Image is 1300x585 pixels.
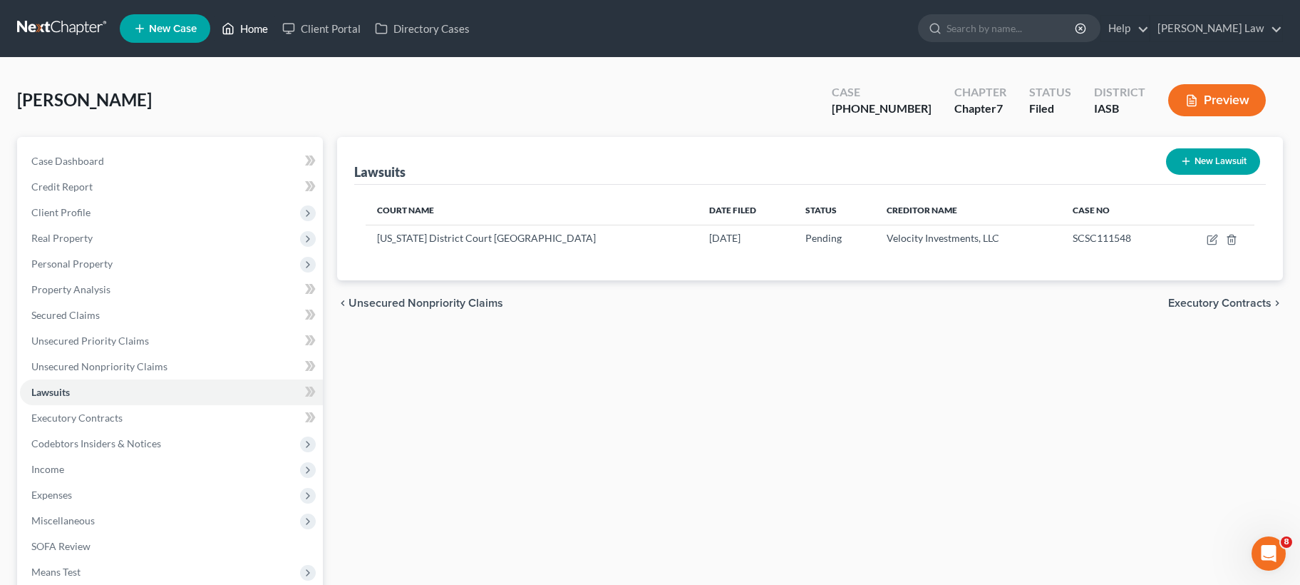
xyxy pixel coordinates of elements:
[31,540,91,552] span: SOFA Review
[20,380,323,405] a: Lawsuits
[805,232,842,244] span: Pending
[1073,205,1110,215] span: Case No
[887,205,957,215] span: Creditor Name
[946,15,1077,41] input: Search by name...
[31,437,161,449] span: Codebtors Insiders & Notices
[31,206,91,218] span: Client Profile
[887,232,999,244] span: Velocity Investments, LLC
[275,16,368,41] a: Client Portal
[31,463,64,475] span: Income
[20,302,323,328] a: Secured Claims
[1150,16,1282,41] a: [PERSON_NAME] Law
[337,297,349,309] i: chevron_left
[31,309,100,321] span: Secured Claims
[31,489,72,501] span: Expenses
[215,16,275,41] a: Home
[377,205,434,215] span: Court Name
[31,360,167,372] span: Unsecured Nonpriority Claims
[1094,84,1145,101] div: District
[149,24,197,34] span: New Case
[368,16,477,41] a: Directory Cases
[31,283,110,295] span: Property Analysis
[709,232,741,244] span: [DATE]
[832,101,932,117] div: [PHONE_NUMBER]
[1101,16,1149,41] a: Help
[1252,536,1286,571] iframe: Intercom live chat
[805,205,837,215] span: Status
[349,297,503,309] span: Unsecured Nonpriority Claims
[31,155,104,167] span: Case Dashboard
[20,405,323,431] a: Executory Contracts
[832,84,932,101] div: Case
[1271,297,1283,309] i: chevron_right
[1029,101,1071,117] div: Filed
[1168,84,1266,116] button: Preview
[354,163,406,180] div: Lawsuits
[377,232,596,244] span: [US_STATE] District Court [GEOGRAPHIC_DATA]
[709,205,756,215] span: Date Filed
[31,335,149,347] span: Unsecured Priority Claims
[20,534,323,559] a: SOFA Review
[31,412,123,424] span: Executory Contracts
[31,180,93,193] span: Credit Report
[1281,536,1292,548] span: 8
[1073,232,1131,244] span: SCSC111548
[1168,297,1271,309] span: Executory Contracts
[996,101,1003,115] span: 7
[31,386,70,398] span: Lawsuits
[20,354,323,380] a: Unsecured Nonpriority Claims
[954,101,1006,117] div: Chapter
[20,277,323,302] a: Property Analysis
[20,174,323,200] a: Credit Report
[31,566,81,578] span: Means Test
[1166,148,1260,175] button: New Lawsuit
[17,89,152,110] span: [PERSON_NAME]
[1168,297,1283,309] button: Executory Contracts chevron_right
[1094,101,1145,117] div: IASB
[954,84,1006,101] div: Chapter
[31,232,93,244] span: Real Property
[337,297,503,309] button: chevron_left Unsecured Nonpriority Claims
[1029,84,1071,101] div: Status
[20,148,323,174] a: Case Dashboard
[31,514,95,526] span: Miscellaneous
[31,258,113,270] span: Personal Property
[20,328,323,354] a: Unsecured Priority Claims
